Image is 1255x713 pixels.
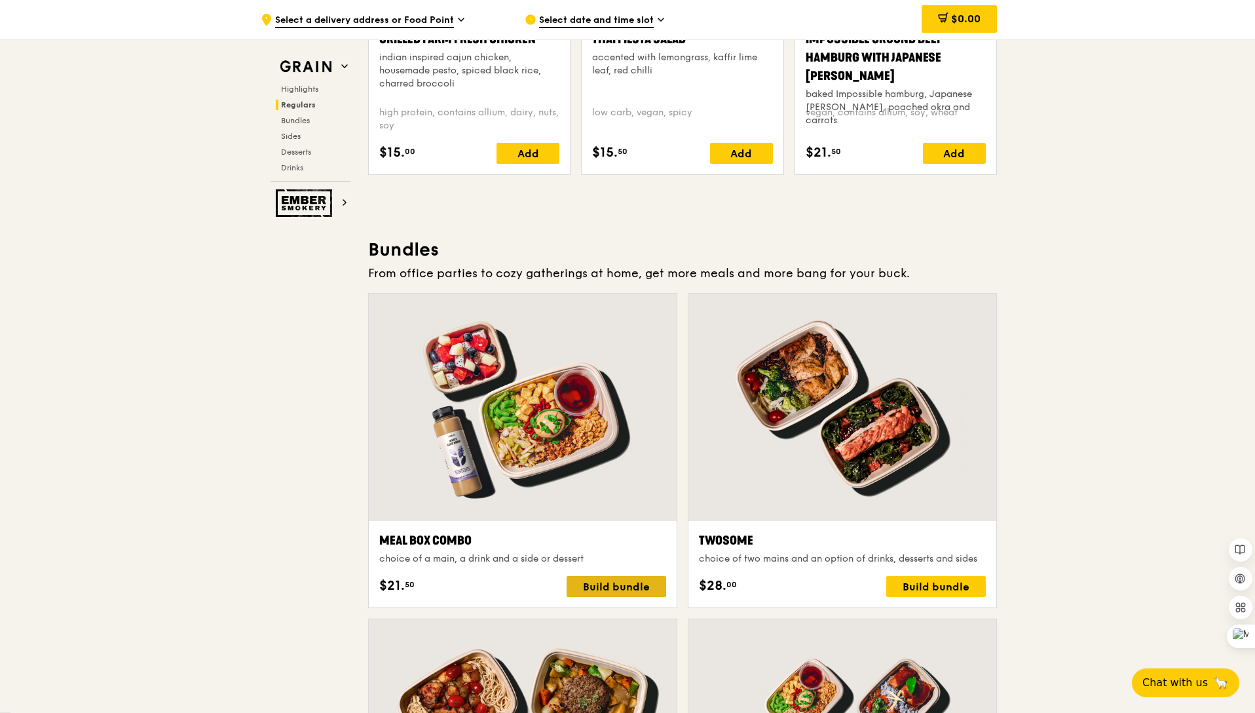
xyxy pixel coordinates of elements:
[1213,675,1229,691] span: 🦙
[34,34,144,45] div: Domain: [DOMAIN_NAME]
[379,531,666,550] div: Meal Box Combo
[281,163,303,172] span: Drinks
[592,51,772,77] div: accented with lemongrass, kaffir lime leaf, red chilli
[37,21,64,31] div: v 4.0.25
[592,143,618,163] span: $15.
[21,34,31,45] img: website_grey.svg
[710,143,773,164] div: Add
[806,143,831,163] span: $21.
[368,264,997,282] div: From office parties to cozy gatherings at home, get more meals and more bang for your buck.
[806,30,986,85] div: Impossible Ground Beef Hamburg with Japanese [PERSON_NAME]
[281,147,311,157] span: Desserts
[699,576,726,596] span: $28.
[281,100,316,109] span: Regulars
[886,576,986,597] div: Build bundle
[923,143,986,164] div: Add
[35,76,46,87] img: tab_domain_overview_orange.svg
[1132,668,1239,697] button: Chat with us🦙
[145,77,221,86] div: Keywords by Traffic
[806,106,986,132] div: vegan, contains allium, soy, wheat
[130,76,141,87] img: tab_keywords_by_traffic_grey.svg
[379,30,559,48] div: Grilled Farm Fresh Chicken
[379,106,559,132] div: high protein, contains allium, dairy, nuts, soy
[618,146,627,157] span: 50
[699,531,986,550] div: Twosome
[806,88,986,127] div: baked Impossible hamburg, Japanese [PERSON_NAME], poached okra and carrots
[21,21,31,31] img: logo_orange.svg
[50,77,117,86] div: Domain Overview
[405,146,415,157] span: 00
[951,12,981,25] span: $0.00
[592,106,772,132] div: low carb, vegan, spicy
[379,51,559,90] div: indian inspired cajun chicken, housemade pesto, spiced black rice, charred broccoli
[496,143,559,164] div: Add
[405,579,415,590] span: 50
[379,576,405,596] span: $21.
[1142,675,1208,691] span: Chat with us
[276,189,336,217] img: Ember Smokery web logo
[539,14,654,28] span: Select date and time slot
[368,238,997,261] h3: Bundles
[567,576,666,597] div: Build bundle
[379,143,405,163] span: $15.
[699,552,986,566] div: choice of two mains and an option of drinks, desserts and sides
[379,552,666,566] div: choice of a main, a drink and a side or dessert
[276,55,336,79] img: Grain web logo
[281,116,310,125] span: Bundles
[592,30,772,48] div: Thai Fiesta Salad
[726,579,737,590] span: 00
[275,14,454,28] span: Select a delivery address or Food Point
[831,146,841,157] span: 50
[281,132,301,141] span: Sides
[281,85,318,94] span: Highlights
